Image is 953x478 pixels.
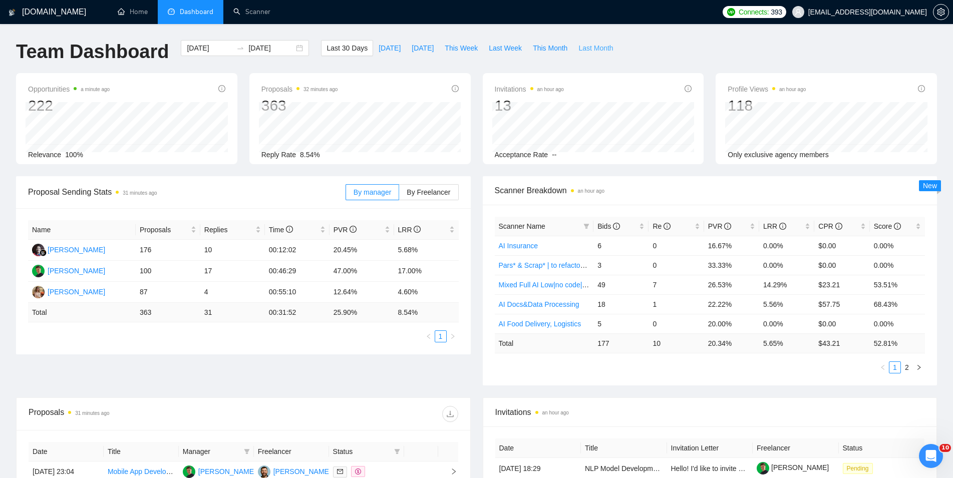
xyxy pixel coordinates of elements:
[286,226,293,233] span: info-circle
[889,361,901,373] li: 1
[442,468,457,475] span: right
[499,261,592,269] a: Pars* & Scrap* | to refactoring
[123,190,157,196] time: 31 minutes ago
[373,40,406,56] button: [DATE]
[685,85,692,92] span: info-circle
[447,330,459,342] button: right
[779,223,786,230] span: info-circle
[704,314,759,333] td: 20.00%
[880,364,886,370] span: left
[168,8,175,15] span: dashboard
[200,240,265,261] td: 10
[354,188,391,196] span: By manager
[394,448,400,454] span: filter
[835,223,842,230] span: info-circle
[327,43,368,54] span: Last 30 Days
[447,330,459,342] li: Next Page
[407,188,450,196] span: By Freelancer
[233,8,270,16] a: searchScanner
[136,282,200,303] td: 87
[870,255,925,275] td: 0.00%
[708,222,732,230] span: PVR
[392,444,402,459] span: filter
[28,151,61,159] span: Relevance
[814,275,869,294] td: $23.21
[759,333,814,353] td: 5.65 %
[450,333,456,339] span: right
[916,364,922,370] span: right
[330,303,394,322] td: 25.90 %
[593,236,649,255] td: 6
[136,220,200,240] th: Proposals
[583,223,589,229] span: filter
[870,333,925,353] td: 52.81 %
[108,467,285,475] a: Mobile App Developer for Inventory Management System
[901,362,912,373] a: 2
[261,83,338,95] span: Proposals
[394,282,459,303] td: 4.60%
[200,261,265,282] td: 17
[870,314,925,333] td: 0.00%
[75,410,109,416] time: 31 minutes ago
[483,40,527,56] button: Last Week
[28,83,110,95] span: Opportunities
[118,8,148,16] a: homeHome
[759,294,814,314] td: 5.56%
[814,294,869,314] td: $57.75
[533,43,567,54] span: This Month
[32,265,45,277] img: MB
[495,438,581,458] th: Date
[537,87,564,92] time: an hour ago
[48,265,105,276] div: [PERSON_NAME]
[814,333,869,353] td: $ 43.21
[394,261,459,282] td: 17.00%
[32,286,45,298] img: AV
[204,224,253,235] span: Replies
[939,444,951,452] span: 10
[398,226,421,234] span: LRR
[330,240,394,261] td: 20.45%
[649,236,704,255] td: 0
[439,40,483,56] button: This Week
[739,7,769,18] span: Connects:
[727,8,735,16] img: upwork-logo.png
[918,85,925,92] span: info-circle
[499,320,581,328] a: AI Food Delivery, Logistics
[649,333,704,353] td: 10
[759,314,814,333] td: 0.00%
[597,222,620,230] span: Bids
[839,438,925,458] th: Status
[65,151,83,159] span: 100%
[394,303,459,322] td: 8.54 %
[330,282,394,303] td: 12.64%
[499,300,579,308] a: AI Docs&Data Processing
[136,303,200,322] td: 363
[334,226,357,234] span: PVR
[32,266,105,274] a: MB[PERSON_NAME]
[728,151,829,159] span: Only exclusive agency members
[593,314,649,333] td: 5
[527,40,573,56] button: This Month
[180,8,213,16] span: Dashboard
[265,303,330,322] td: 00:31:52
[889,362,900,373] a: 1
[704,236,759,255] td: 16.67%
[423,330,435,342] button: left
[248,43,294,54] input: End date
[495,184,925,197] span: Scanner Breakdown
[933,8,949,16] a: setting
[818,222,842,230] span: CPR
[581,219,591,234] span: filter
[330,261,394,282] td: 47.00%
[757,462,769,474] img: c1CkLHUIwD5Ucvm7oiXNAph9-NOmZLZpbVsUrINqn_V_EzHsJW7P7QxldjUFcJOdWX
[406,40,439,56] button: [DATE]
[29,442,104,461] th: Date
[187,43,232,54] input: Start date
[32,245,105,253] a: SS[PERSON_NAME]
[894,223,901,230] span: info-circle
[258,467,331,475] a: VK[PERSON_NAME]
[355,468,361,474] span: dollar
[200,303,265,322] td: 31
[350,226,357,233] span: info-circle
[423,330,435,342] li: Previous Page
